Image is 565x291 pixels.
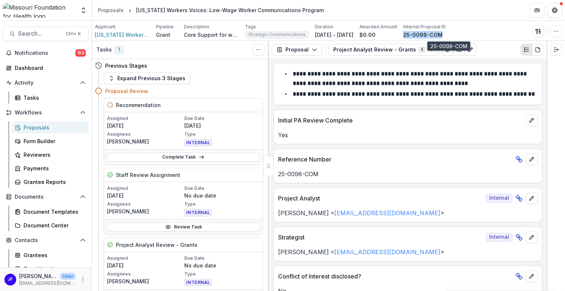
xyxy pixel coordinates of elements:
p: Type [184,271,260,277]
div: Proposals [98,6,124,14]
button: Toggle View Cancelled Tasks [253,44,264,56]
p: Assigned [107,115,183,122]
p: Internal Proposal ID [403,24,446,30]
button: Search... [3,26,89,41]
h4: Proposal Review [105,87,148,95]
button: Partners [530,3,544,18]
span: Search... [18,30,61,37]
div: Document Center [24,221,83,229]
button: Get Help [547,3,562,18]
p: Assigned [107,255,183,262]
span: Documents [15,194,77,200]
div: Form Builder [24,137,83,145]
button: Notifications153 [3,47,89,59]
button: Edit as form [465,44,476,56]
p: Pipeline [156,24,174,30]
a: Constituents [12,263,89,275]
img: Missouri Foundation for Health logo [3,3,75,18]
span: INTERNAL [184,139,212,146]
p: Assigned [107,185,183,192]
a: Tasks [12,92,89,104]
div: Payments [24,164,83,172]
p: Assignees [107,131,183,138]
p: Assignees [107,201,183,207]
div: Grantees [24,251,83,259]
p: Duration [315,24,333,30]
a: Proposals [95,5,127,15]
span: Workflows [15,110,77,116]
p: [DATE] - [DATE] [315,31,353,39]
a: [EMAIL_ADDRESS][DOMAIN_NAME] [334,248,440,256]
a: Review Task [107,223,260,231]
a: Reviewers [12,149,89,161]
div: Dashboard [15,64,83,72]
p: [DATE] [107,122,183,129]
p: Description [184,24,209,30]
button: PDF view [532,44,544,56]
p: [PERSON_NAME] < > [278,248,537,256]
a: Form Builder [12,135,89,147]
div: [US_STATE] Workers Voices: Low-Wage Worker Communications Program [136,6,324,14]
a: [US_STATE] Workers Center [95,31,150,39]
p: Tags [245,24,256,30]
h5: Staff Review Assignment [116,171,180,179]
p: [PERSON_NAME] [19,272,57,280]
p: Applicant [95,24,116,30]
a: Document Center [12,219,89,231]
p: Yes [278,131,537,139]
span: Contacts [15,237,77,244]
span: Internal [486,194,512,203]
button: Open Contacts [3,234,89,246]
div: Jean Freeman-Crawford [8,277,13,282]
p: No due date [184,262,260,269]
a: Dashboard [3,62,89,74]
a: Grantee Reports [12,176,89,188]
button: edit [526,270,537,282]
button: Expand right [550,44,562,56]
div: Document Templates [24,208,83,216]
h5: Recommendation [116,101,161,109]
p: Conflict of Interest disclosed? [278,272,512,281]
span: 1 [115,46,124,54]
p: Strategist [278,233,483,242]
p: Due Date [184,115,260,122]
p: Awarded Amount [359,24,397,30]
button: Open Activity [3,77,89,89]
button: Proposal [272,44,322,56]
h5: Project Analyst Review - Grants [116,241,198,249]
p: [PERSON_NAME] < > [278,209,537,217]
div: Proposals [24,124,83,131]
div: Grantee Reports [24,178,83,186]
a: Proposals [12,121,89,134]
p: [PERSON_NAME] [107,138,183,145]
a: Complete Task [107,153,260,162]
span: Notifications [15,50,75,56]
button: View Attached Files [442,44,454,56]
button: Expand Previous 3 Stages [104,72,190,84]
p: Initial PA Review Complete [278,116,523,125]
a: [EMAIL_ADDRESS][DOMAIN_NAME] [334,209,440,217]
button: Open entity switcher [78,3,89,18]
p: User [60,273,75,280]
div: Ctrl + K [64,30,82,38]
p: [PERSON_NAME] [107,207,183,215]
span: 153 [75,49,86,57]
span: Activity [15,80,77,86]
p: [DATE] [107,262,183,269]
p: [EMAIL_ADDRESS][DOMAIN_NAME] [19,280,75,287]
button: Plaintext view [520,44,532,56]
p: [DATE] [184,122,260,129]
button: edit [526,192,537,204]
p: [PERSON_NAME] [107,277,183,285]
a: Payments [12,162,89,174]
button: edit [526,153,537,165]
p: 25-0098-COM [278,170,537,178]
button: edit [526,114,537,126]
span: INTERNAL [184,209,212,216]
p: Assignees [107,271,183,277]
button: Open Documents [3,191,89,203]
span: Internal [486,233,512,242]
button: More [78,275,87,284]
span: INTERNAL [184,279,212,286]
